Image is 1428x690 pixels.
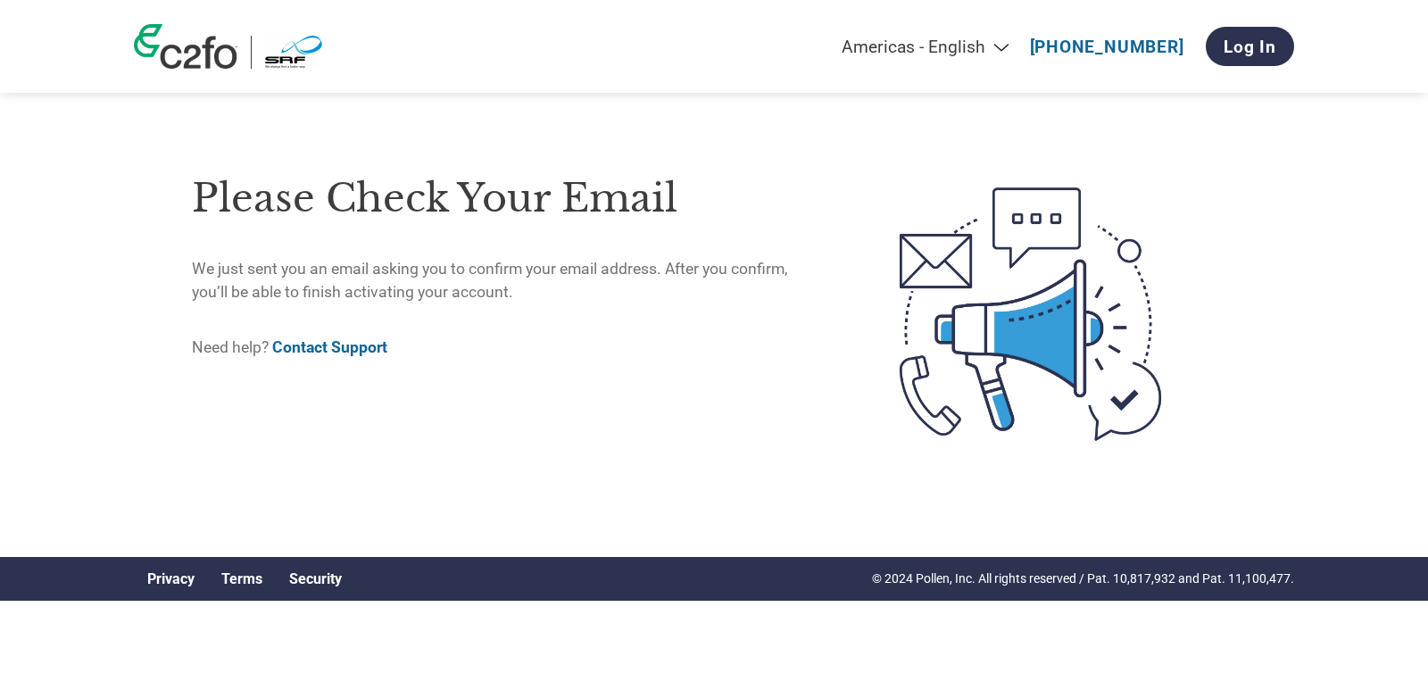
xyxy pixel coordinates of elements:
[192,336,825,359] p: Need help?
[872,569,1294,588] p: © 2024 Pollen, Inc. All rights reserved / Pat. 10,817,932 and Pat. 11,100,477.
[147,570,195,587] a: Privacy
[825,155,1236,473] img: open-email
[192,257,825,304] p: We just sent you an email asking you to confirm your email address. After you confirm, you’ll be ...
[265,36,322,69] img: SRF
[192,170,825,228] h1: Please check your email
[221,570,262,587] a: Terms
[134,24,237,69] img: c2fo logo
[289,570,342,587] a: Security
[1030,37,1184,57] a: [PHONE_NUMBER]
[272,338,387,356] a: Contact Support
[1206,27,1294,66] a: Log In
